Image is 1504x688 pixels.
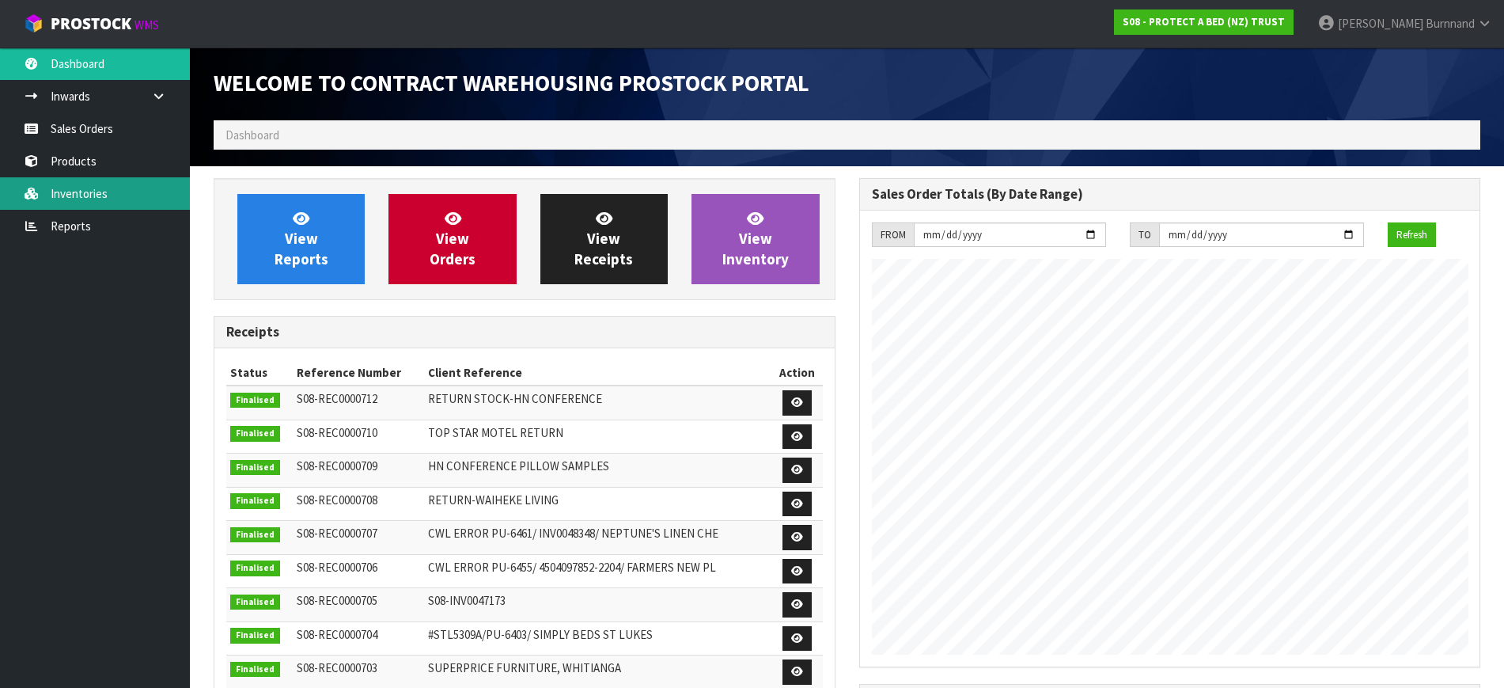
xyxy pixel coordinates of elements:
[230,493,280,509] span: Finalised
[134,17,159,32] small: WMS
[230,527,280,543] span: Finalised
[574,209,633,268] span: View Receipts
[230,595,280,610] span: Finalised
[771,360,822,386] th: Action
[230,460,280,476] span: Finalised
[237,194,365,284] a: ViewReports
[428,660,621,675] span: SUPERPRICE FURNITURE, WHITIANGA
[226,360,293,386] th: Status
[1130,222,1159,248] div: TO
[1426,16,1475,31] span: Burnnand
[388,194,516,284] a: ViewOrders
[691,194,819,284] a: ViewInventory
[1338,16,1423,31] span: [PERSON_NAME]
[428,593,506,608] span: S08-INV0047173
[428,391,602,406] span: RETURN STOCK-HN CONFERENCE
[51,13,131,34] span: ProStock
[430,209,475,268] span: View Orders
[225,127,279,143] span: Dashboard
[297,492,377,507] span: S08-REC0000708
[293,360,424,386] th: Reference Number
[230,426,280,442] span: Finalised
[722,209,789,268] span: View Inventory
[24,13,44,33] img: cube-alt.png
[428,526,718,541] span: CWL ERROR PU-6461/ INV0048348/ NEPTUNE'S LINEN CHE
[428,458,609,473] span: HN CONFERENCE PILLOW SAMPLES
[1123,15,1285,29] strong: S08 - PROTECT A BED (NZ) TRUST
[297,526,377,541] span: S08-REC0000707
[872,222,914,248] div: FROM
[297,458,377,473] span: S08-REC0000709
[540,194,668,284] a: ViewReceipts
[428,425,563,440] span: TOP STAR MOTEL RETURN
[297,425,377,440] span: S08-REC0000710
[297,391,377,406] span: S08-REC0000712
[297,660,377,675] span: S08-REC0000703
[230,561,280,576] span: Finalised
[428,492,559,507] span: RETURN-WAIHEKE LIVING
[275,209,328,268] span: View Reports
[424,360,771,386] th: Client Reference
[230,628,280,644] span: Finalised
[230,662,280,678] span: Finalised
[297,593,377,608] span: S08-REC0000705
[214,69,809,97] span: Welcome to Contract Warehousing ProStock Portal
[428,560,716,575] span: CWL ERROR PU-6455/ 4504097852-2204/ FARMERS NEW PL
[297,560,377,575] span: S08-REC0000706
[226,325,823,340] h3: Receipts
[230,393,280,409] span: Finalised
[428,627,653,642] span: #STL5309A/PU-6403/ SIMPLY BEDS ST LUKES
[297,627,377,642] span: S08-REC0000704
[1388,222,1436,248] button: Refresh
[872,187,1468,202] h3: Sales Order Totals (By Date Range)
